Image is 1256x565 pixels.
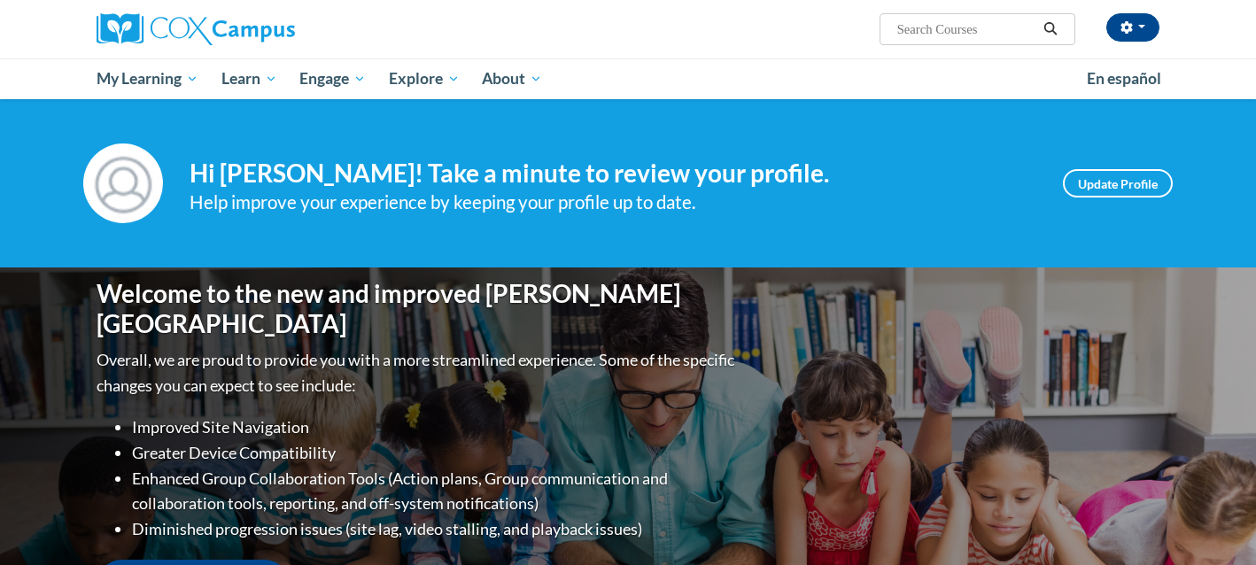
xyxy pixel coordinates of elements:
a: About [471,58,554,99]
h1: Welcome to the new and improved [PERSON_NAME][GEOGRAPHIC_DATA] [97,279,739,338]
span: Engage [299,68,366,89]
li: Improved Site Navigation [132,414,739,440]
span: En español [1087,69,1161,88]
span: Explore [389,68,460,89]
p: Overall, we are proud to provide you with a more streamlined experience. Some of the specific cha... [97,347,739,399]
h4: Hi [PERSON_NAME]! Take a minute to review your profile. [190,159,1036,189]
span: About [482,68,542,89]
input: Search Courses [895,19,1037,40]
li: Diminished progression issues (site lag, video stalling, and playback issues) [132,516,739,542]
a: Update Profile [1063,169,1173,197]
a: En español [1075,60,1173,97]
li: Enhanced Group Collaboration Tools (Action plans, Group communication and collaboration tools, re... [132,466,739,517]
div: Help improve your experience by keeping your profile up to date. [190,188,1036,217]
span: Learn [221,68,277,89]
a: Learn [210,58,289,99]
li: Greater Device Compatibility [132,440,739,466]
button: Search [1037,19,1064,40]
a: Engage [288,58,377,99]
button: Account Settings [1106,13,1159,42]
img: Profile Image [83,143,163,223]
div: Main menu [70,58,1186,99]
span: My Learning [97,68,198,89]
a: Cox Campus [97,13,433,45]
a: Explore [377,58,471,99]
a: My Learning [85,58,210,99]
img: Cox Campus [97,13,295,45]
